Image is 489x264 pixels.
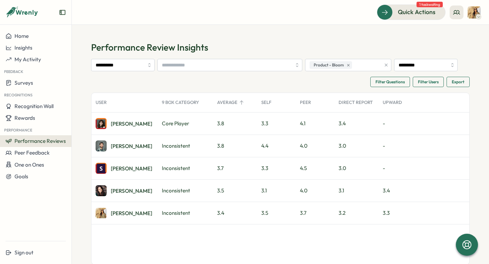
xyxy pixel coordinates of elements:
[375,77,405,87] span: Filter Questions
[257,180,296,202] div: 3.1
[14,173,28,180] span: Goals
[468,6,481,19] img: Antonella Guidoccio
[14,56,41,63] span: My Activity
[257,113,296,135] div: 3.3
[14,80,33,86] span: Surveys
[158,180,213,202] div: Inconsistent
[96,118,107,129] img: Isabelle Hirschy
[379,202,417,224] div: 3.3
[339,187,344,194] div: 3.1
[213,157,257,179] div: 3.7
[14,138,66,144] span: Performance Reviews
[339,209,345,217] div: 3.2
[96,185,107,196] img: Kathy Cheng
[296,135,334,157] div: 4.0
[96,118,152,129] a: Isabelle Hirschy[PERSON_NAME]
[14,103,53,109] span: Recognition Wall
[296,157,334,179] div: 4.5
[257,202,296,224] div: 3.5
[296,202,334,224] div: 3.7
[14,33,29,39] span: Home
[14,115,35,121] span: Rewards
[96,208,107,219] img: Antonella Guidoccio
[257,96,296,109] div: Self
[91,41,470,53] h1: Performance Review Insights
[111,188,152,193] div: [PERSON_NAME]
[296,113,334,135] div: 4.1
[379,157,417,179] div: -
[379,96,417,109] div: Upward
[213,96,257,109] div: Average
[158,96,213,109] div: 9 Box Category
[213,113,257,135] div: 3.8
[314,62,344,68] span: Product - Bloom
[14,249,33,256] span: Sign out
[418,77,439,87] span: Filter Users
[96,185,152,196] a: Kathy Cheng[PERSON_NAME]
[398,8,436,17] span: Quick Actions
[96,163,152,174] a: Sarah Lazarich[PERSON_NAME]
[339,120,346,127] div: 3.4
[14,149,50,156] span: Peer Feedback
[158,113,213,135] div: Core Player
[377,4,446,20] button: Quick Actions
[14,44,32,51] span: Insights
[296,96,334,109] div: Peer
[158,135,213,157] div: Inconsistent
[417,2,443,7] span: 1 task waiting
[370,77,410,87] button: Filter Questions
[334,96,379,109] div: Direct Report
[158,157,213,179] div: Inconsistent
[96,163,107,174] img: Sarah Lazarich
[158,202,213,224] div: Inconsistent
[111,121,152,126] div: [PERSON_NAME]
[447,77,470,87] button: Export
[96,208,152,219] a: Antonella Guidoccio[PERSON_NAME]
[379,135,417,157] div: -
[111,166,152,171] div: [PERSON_NAME]
[379,113,417,135] div: -
[452,77,464,87] span: Export
[296,180,334,202] div: 4.0
[111,144,152,149] div: [PERSON_NAME]
[339,165,346,172] div: 3.0
[213,135,257,157] div: 3.8
[59,9,66,16] button: Expand sidebar
[257,157,296,179] div: 3.3
[213,202,257,224] div: 3.4
[111,211,152,216] div: [PERSON_NAME]
[413,77,444,87] button: Filter Users
[14,161,44,168] span: One on Ones
[339,142,346,150] div: 3.0
[96,140,152,151] a: Nick Norena[PERSON_NAME]
[96,140,107,151] img: Nick Norena
[91,96,158,109] div: User
[257,135,296,157] div: 4.4
[213,180,257,202] div: 3.5
[379,180,417,202] div: 3.4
